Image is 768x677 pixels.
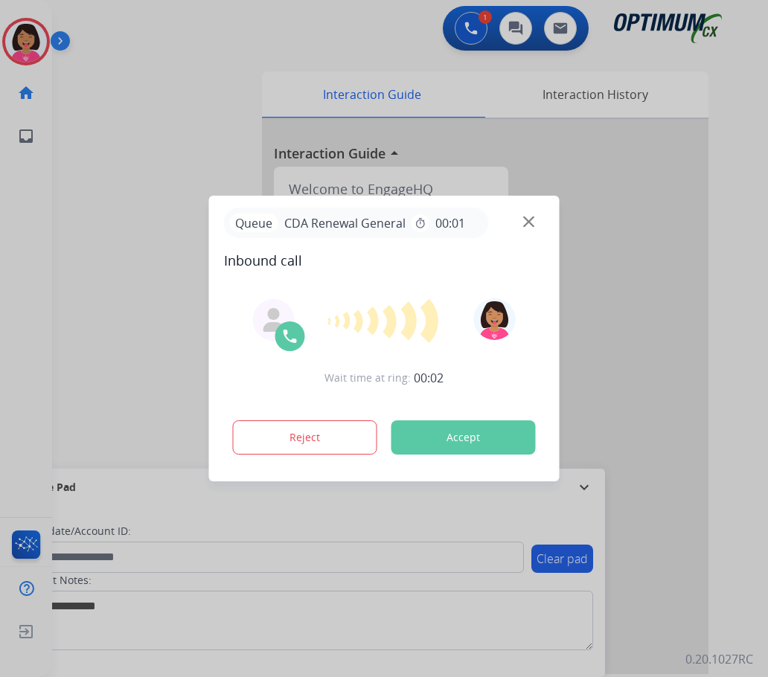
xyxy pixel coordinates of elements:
mat-icon: timer [415,217,426,229]
img: agent-avatar [262,308,286,332]
button: Accept [391,420,536,455]
span: Wait time at ring: [324,370,411,385]
span: Inbound call [224,250,545,271]
p: Queue [230,214,278,232]
img: call-icon [281,327,299,345]
button: Reject [233,420,377,455]
span: 00:02 [414,369,444,387]
span: 00:01 [435,214,465,232]
p: 0.20.1027RC [685,650,753,668]
img: close-button [523,216,534,228]
span: CDA Renewal General [278,214,412,232]
img: avatar [473,298,515,340]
